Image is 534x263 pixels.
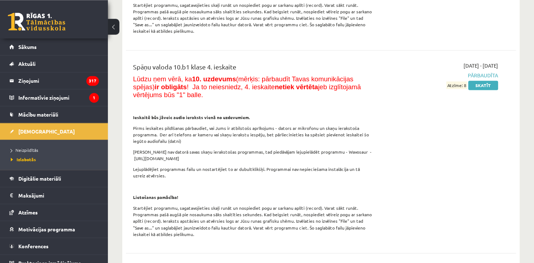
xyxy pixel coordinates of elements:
a: Informatīvie ziņojumi1 [9,89,99,106]
span: Sākums [18,44,37,50]
legend: Ziņojumi [18,72,99,89]
span: [DEMOGRAPHIC_DATA] [18,128,75,135]
p: Pirms ieskaites pildīšanas pārbaudiet, vai Jums ir atbilstošs aprīkojums - dators ar mikrofonu un... [133,125,373,144]
div: Spāņu valoda 10.b1 klase 4. ieskaite [133,62,373,75]
span: Digitālie materiāli [18,175,61,182]
p: [PERSON_NAME] nav datorā savas skaņu ierakstošas programmas, tad piedāvājam lejupielādēt programm... [133,149,373,162]
span: Izlabotās [11,157,36,162]
span: Mācību materiāli [18,111,58,118]
legend: Informatīvie ziņojumi [18,89,99,106]
a: Aktuāli [9,55,99,72]
a: Atzīmes [9,204,99,221]
a: Konferences [9,238,99,254]
a: Motivācijas programma [9,221,99,237]
a: Izlabotās [11,156,101,163]
span: Neizpildītās [11,147,38,153]
b: netiek vērtēta [275,83,318,91]
a: Rīgas 1. Tālmācības vidusskola [8,13,65,31]
span: Pārbaudīta [384,72,498,79]
p: Lejuplādējiet programmas failu un nostartējiet to ar dubultklikšķi. Programmai nav nepieciešama i... [133,166,373,179]
a: Mācību materiāli [9,106,99,123]
b: 10. uzdevums [192,75,236,83]
span: Konferences [18,243,49,249]
span: Atzīme: 8 [446,81,467,89]
b: ir obligāts [155,83,187,91]
strong: Ieskaitē būs jāveic audio ieraksts vienā no uzdevumiem. [133,114,250,120]
a: Digitālie materiāli [9,170,99,187]
a: Neizpildītās [11,147,101,153]
p: Startējiet programmu, sagatavojieties skaļi runāt un nospiediet pogu ar sarkanu aplīti (record). ... [133,2,373,34]
a: Sākums [9,38,99,55]
legend: Maksājumi [18,187,99,204]
p: Startējiet programmu, sagatavojieties skaļi runāt un nospiediet pogu ar sarkanu aplīti (record). ... [133,205,373,237]
span: Lūdzu ņem vērā, ka (mērķis: pārbaudīt Tavas komunikācijas spējas) ! Ja to neiesniedz, 4. ieskaite... [133,75,361,99]
strong: Lietošanas pamācība! [133,194,178,200]
a: Maksājumi [9,187,99,204]
a: [DEMOGRAPHIC_DATA] [9,123,99,140]
a: Ziņojumi317 [9,72,99,89]
a: Skatīt [468,81,498,90]
span: Aktuāli [18,60,36,67]
span: Atzīmes [18,209,38,216]
i: 317 [86,76,99,86]
span: Motivācijas programma [18,226,75,232]
i: 1 [89,93,99,103]
span: [DATE] - [DATE] [464,62,498,69]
